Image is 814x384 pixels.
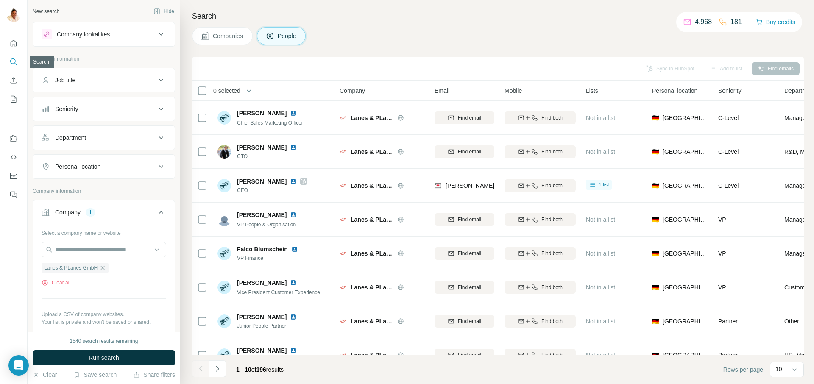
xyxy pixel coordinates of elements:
button: Share filters [133,370,175,379]
span: Find email [458,250,481,257]
div: Seniority [55,105,78,113]
img: Logo of Lanes & PLanes GmbH [340,148,346,155]
button: Find both [505,281,576,294]
span: Not in a list [586,352,615,359]
span: 🇩🇪 [652,114,659,122]
span: Lanes & PLanes GmbH [44,264,98,272]
span: 🇩🇪 [652,317,659,326]
span: Find email [458,284,481,291]
span: 🇩🇪 [652,351,659,359]
p: Your list is private and won't be saved or shared. [42,318,166,326]
span: VP Finance [237,254,308,262]
div: Job title [55,76,75,84]
div: Open Intercom Messenger [8,355,29,376]
button: Find email [435,145,494,158]
button: My lists [7,92,20,107]
span: Find both [541,182,563,189]
span: VP People & Organisation [237,222,296,228]
span: VP [718,284,726,291]
span: [PERSON_NAME] [237,346,287,355]
button: Personal location [33,156,175,177]
span: [PERSON_NAME] [237,211,287,219]
span: CEO [237,186,307,194]
span: Not in a list [586,148,615,155]
img: provider findymail logo [435,181,441,190]
h4: Search [192,10,804,22]
img: LinkedIn logo [290,279,297,286]
img: Logo of Lanes & PLanes GmbH [340,182,346,189]
span: Find email [458,351,481,359]
span: Find both [541,317,563,325]
img: Avatar [217,179,231,192]
span: Falco Blumschein [237,245,288,253]
span: [PERSON_NAME] [237,109,287,117]
span: Email [435,86,449,95]
span: Find email [458,148,481,156]
button: Find email [435,349,494,362]
span: C-Level [718,148,739,155]
span: 🇩🇪 [652,215,659,224]
img: Avatar [7,8,20,22]
span: Lanes & PLanes GmbH [351,249,393,258]
img: Avatar [217,348,231,362]
button: Find both [505,349,576,362]
span: Find both [541,284,563,291]
img: Logo of Lanes & PLanes GmbH [340,114,346,121]
span: [PERSON_NAME] [237,177,287,186]
span: Partner [718,318,738,325]
span: Find both [541,250,563,257]
button: Use Surfe API [7,150,20,165]
button: Quick start [7,36,20,51]
img: Logo of Lanes & PLanes GmbH [340,318,346,325]
img: Avatar [217,111,231,125]
span: VP [718,250,726,257]
button: Department [33,128,175,148]
span: Find both [541,351,563,359]
div: Personal location [55,162,100,171]
span: [GEOGRAPHIC_DATA] [663,351,708,359]
button: Clear [33,370,57,379]
button: Find both [505,179,576,192]
div: Company [55,208,81,217]
span: Lanes & PLanes GmbH [351,317,393,326]
span: Find email [458,216,481,223]
p: 4,968 [695,17,712,27]
img: Logo of Lanes & PLanes GmbH [340,250,346,257]
img: LinkedIn logo [290,314,297,320]
div: Department [55,134,86,142]
button: Use Surfe on LinkedIn [7,131,20,146]
span: Lanes & PLanes GmbH [351,215,393,224]
p: Company information [33,187,175,195]
span: VP [718,216,726,223]
span: Company [340,86,365,95]
button: Save search [73,370,117,379]
button: Company lookalikes [33,24,175,45]
button: Run search [33,350,175,365]
span: Find both [541,216,563,223]
span: Lanes & PLanes GmbH [351,283,393,292]
p: 10 [775,365,782,373]
button: Find email [435,111,494,124]
span: CTO [237,153,307,160]
span: Seniority [718,86,741,95]
span: [GEOGRAPHIC_DATA] [663,181,708,190]
span: [PERSON_NAME] [237,313,287,321]
div: 1540 search results remaining [70,337,138,345]
button: Job title [33,70,175,90]
span: 0 selected [213,86,240,95]
span: 🇩🇪 [652,181,659,190]
span: Not in a list [586,284,615,291]
div: Company lookalikes [57,30,110,39]
img: Avatar [217,314,231,328]
span: [GEOGRAPHIC_DATA] [663,249,708,258]
span: Lanes & PLanes GmbH [351,147,393,156]
span: Lists [586,86,598,95]
img: Avatar [217,247,231,260]
span: of [251,366,256,373]
span: Not in a list [586,216,615,223]
button: Find both [505,145,576,158]
img: Avatar [217,145,231,159]
button: Find email [435,315,494,328]
span: Find both [541,148,563,156]
img: Logo of Lanes & PLanes GmbH [340,352,346,359]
